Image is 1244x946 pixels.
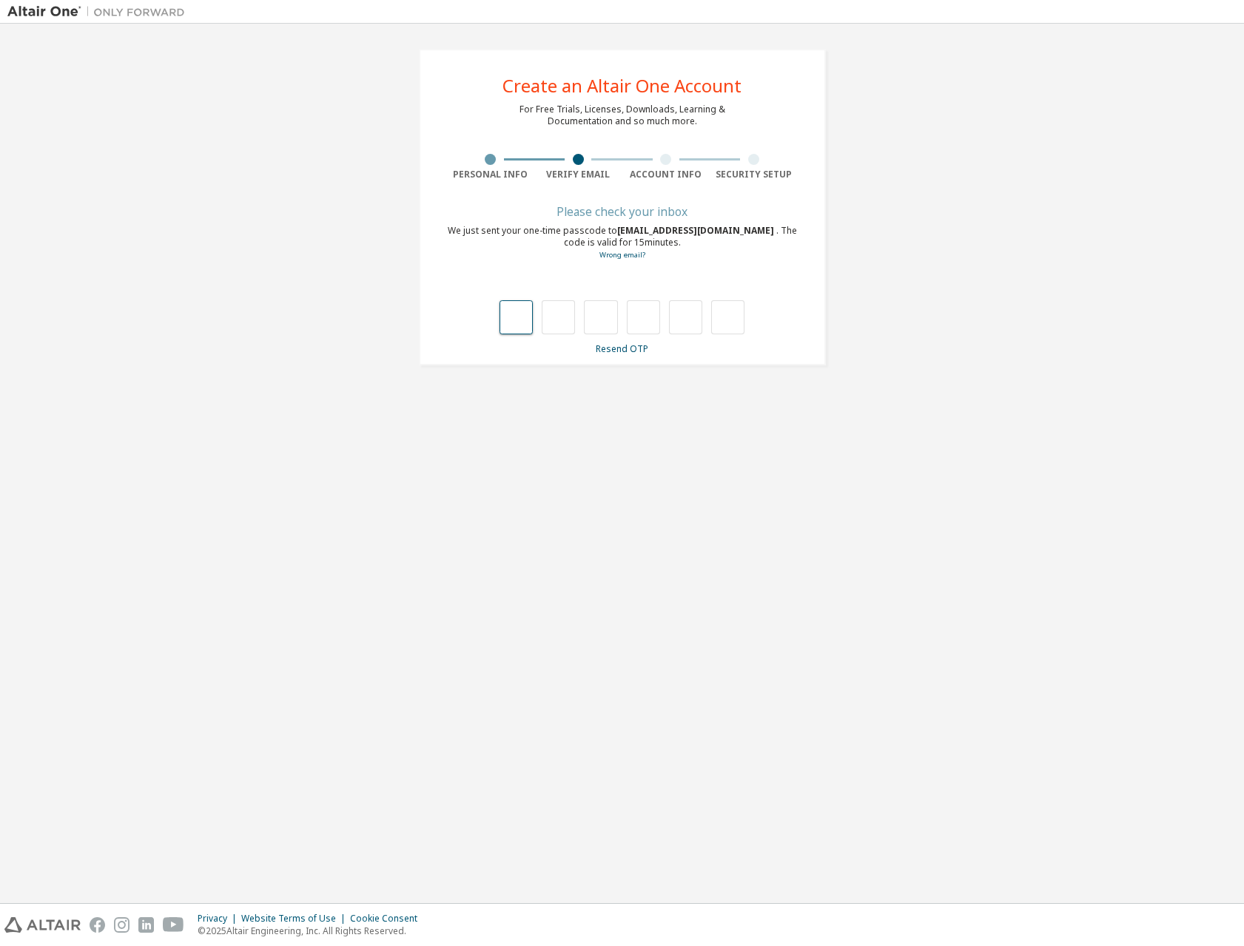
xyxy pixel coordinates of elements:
[350,913,426,925] div: Cookie Consent
[138,917,154,933] img: linkedin.svg
[710,169,798,180] div: Security Setup
[198,925,426,937] p: © 2025 Altair Engineering, Inc. All Rights Reserved.
[599,250,645,260] a: Go back to the registration form
[90,917,105,933] img: facebook.svg
[163,917,184,933] img: youtube.svg
[241,913,350,925] div: Website Terms of Use
[596,342,648,355] a: Resend OTP
[534,169,622,180] div: Verify Email
[622,169,710,180] div: Account Info
[7,4,192,19] img: Altair One
[114,917,130,933] img: instagram.svg
[198,913,241,925] div: Privacy
[617,224,776,237] span: [EMAIL_ADDRESS][DOMAIN_NAME]
[447,207,798,216] div: Please check your inbox
[520,104,725,127] div: For Free Trials, Licenses, Downloads, Learning & Documentation and so much more.
[502,77,742,95] div: Create an Altair One Account
[4,917,81,933] img: altair_logo.svg
[447,225,798,261] div: We just sent your one-time passcode to . The code is valid for 15 minutes.
[447,169,535,180] div: Personal Info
